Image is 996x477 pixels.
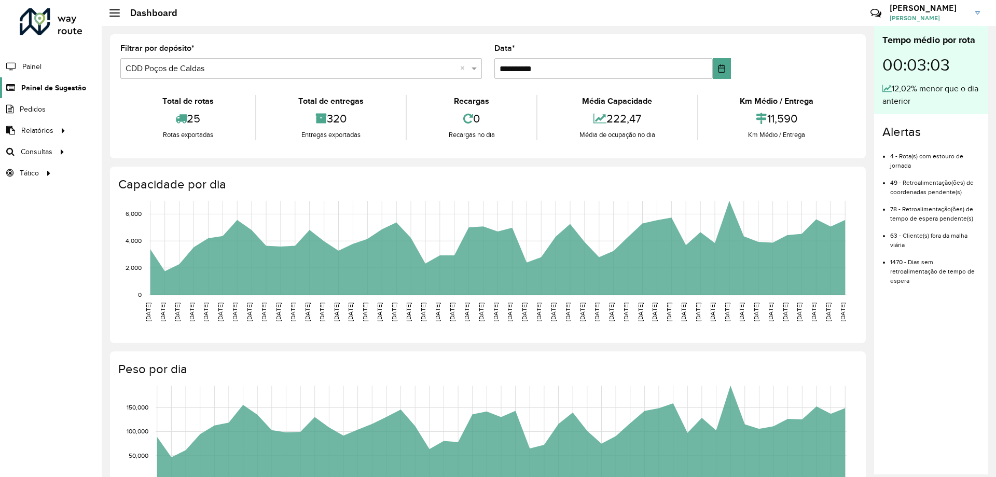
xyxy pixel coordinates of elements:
[890,223,980,250] li: 63 - Cliente(s) fora da malha viária
[409,107,534,130] div: 0
[882,83,980,107] div: 12,02% menor que o dia anterior
[651,303,658,321] text: [DATE]
[882,47,980,83] div: 00:03:03
[550,303,557,321] text: [DATE]
[521,303,528,321] text: [DATE]
[535,303,542,321] text: [DATE]
[701,95,853,107] div: Km Médio / Entrega
[126,211,142,217] text: 6,000
[289,303,296,321] text: [DATE]
[123,95,253,107] div: Total de rotas
[463,303,470,321] text: [DATE]
[260,303,267,321] text: [DATE]
[391,303,397,321] text: [DATE]
[126,237,142,244] text: 4,000
[409,130,534,140] div: Recargas no dia
[666,303,672,321] text: [DATE]
[21,146,52,157] span: Consultas
[217,303,224,321] text: [DATE]
[709,303,716,321] text: [DATE]
[129,452,148,459] text: 50,000
[118,362,855,377] h4: Peso por dia
[579,303,586,321] text: [DATE]
[449,303,455,321] text: [DATE]
[564,303,571,321] text: [DATE]
[890,250,980,285] li: 1470 - Dias sem retroalimentação de tempo de espera
[882,33,980,47] div: Tempo médio por rota
[123,107,253,130] div: 25
[20,168,39,179] span: Tático
[362,303,368,321] text: [DATE]
[882,125,980,140] h4: Alertas
[637,303,644,321] text: [DATE]
[825,303,832,321] text: [DATE]
[680,303,687,321] text: [DATE]
[767,303,774,321] text: [DATE]
[120,7,177,19] h2: Dashboard
[890,144,980,170] li: 4 - Rota(s) com estouro de jornada
[202,303,209,321] text: [DATE]
[494,42,515,54] label: Data
[275,303,282,321] text: [DATE]
[540,107,694,130] div: 222,47
[796,303,803,321] text: [DATE]
[246,303,253,321] text: [DATE]
[608,303,615,321] text: [DATE]
[839,303,846,321] text: [DATE]
[540,130,694,140] div: Média de ocupação no dia
[127,404,148,411] text: 150,000
[231,303,238,321] text: [DATE]
[782,303,789,321] text: [DATE]
[695,303,701,321] text: [DATE]
[506,303,513,321] text: [DATE]
[409,95,534,107] div: Recargas
[890,13,967,23] span: [PERSON_NAME]
[174,303,181,321] text: [DATE]
[701,130,853,140] div: Km Médio / Entrega
[890,3,967,13] h3: [PERSON_NAME]
[434,303,441,321] text: [DATE]
[724,303,730,321] text: [DATE]
[120,42,195,54] label: Filtrar por depósito
[259,130,403,140] div: Entregas exportadas
[492,303,499,321] text: [DATE]
[376,303,383,321] text: [DATE]
[478,303,485,321] text: [DATE]
[865,2,887,24] a: Contato Rápido
[593,303,600,321] text: [DATE]
[622,303,629,321] text: [DATE]
[118,177,855,192] h4: Capacidade por dia
[701,107,853,130] div: 11,590
[21,125,53,136] span: Relatórios
[333,303,340,321] text: [DATE]
[159,303,166,321] text: [DATE]
[810,303,817,321] text: [DATE]
[123,130,253,140] div: Rotas exportadas
[20,104,46,115] span: Pedidos
[347,303,354,321] text: [DATE]
[22,61,41,72] span: Painel
[304,303,311,321] text: [DATE]
[145,303,151,321] text: [DATE]
[127,428,148,435] text: 100,000
[188,303,195,321] text: [DATE]
[753,303,759,321] text: [DATE]
[259,95,403,107] div: Total de entregas
[259,107,403,130] div: 320
[738,303,745,321] text: [DATE]
[713,58,731,79] button: Choose Date
[460,62,469,75] span: Clear all
[21,83,86,93] span: Painel de Sugestão
[540,95,694,107] div: Média Capacidade
[890,170,980,197] li: 49 - Retroalimentação(ões) de coordenadas pendente(s)
[138,291,142,298] text: 0
[405,303,412,321] text: [DATE]
[319,303,325,321] text: [DATE]
[420,303,426,321] text: [DATE]
[890,197,980,223] li: 78 - Retroalimentação(ões) de tempo de espera pendente(s)
[126,264,142,271] text: 2,000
